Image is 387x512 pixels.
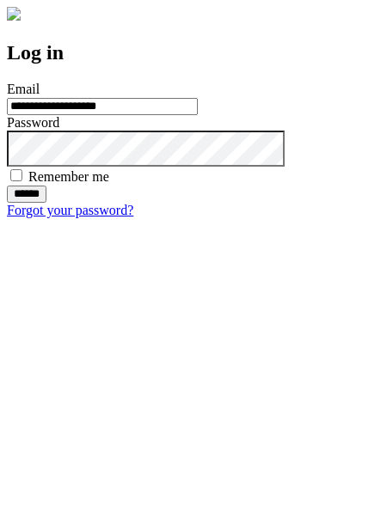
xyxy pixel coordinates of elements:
h2: Log in [7,41,380,64]
label: Email [7,82,40,96]
label: Remember me [28,169,109,184]
label: Password [7,115,59,130]
img: logo-4e3dc11c47720685a147b03b5a06dd966a58ff35d612b21f08c02c0306f2b779.png [7,7,21,21]
a: Forgot your password? [7,203,133,217]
